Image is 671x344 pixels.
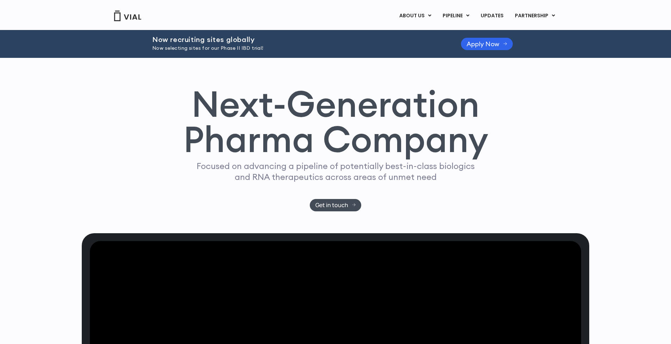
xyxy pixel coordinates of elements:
a: Get in touch [310,199,362,211]
img: Vial Logo [113,11,142,21]
span: Get in touch [315,203,348,208]
a: PARTNERSHIPMenu Toggle [509,10,561,22]
a: PIPELINEMenu Toggle [437,10,475,22]
a: ABOUT USMenu Toggle [394,10,437,22]
h2: Now recruiting sites globally [152,36,443,43]
p: Now selecting sites for our Phase II IBD trial! [152,44,443,52]
a: UPDATES [475,10,509,22]
p: Focused on advancing a pipeline of potentially best-in-class biologics and RNA therapeutics acros... [193,161,478,182]
span: Apply Now [467,41,499,47]
h1: Next-Generation Pharma Company [183,86,488,157]
a: Apply Now [461,38,513,50]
